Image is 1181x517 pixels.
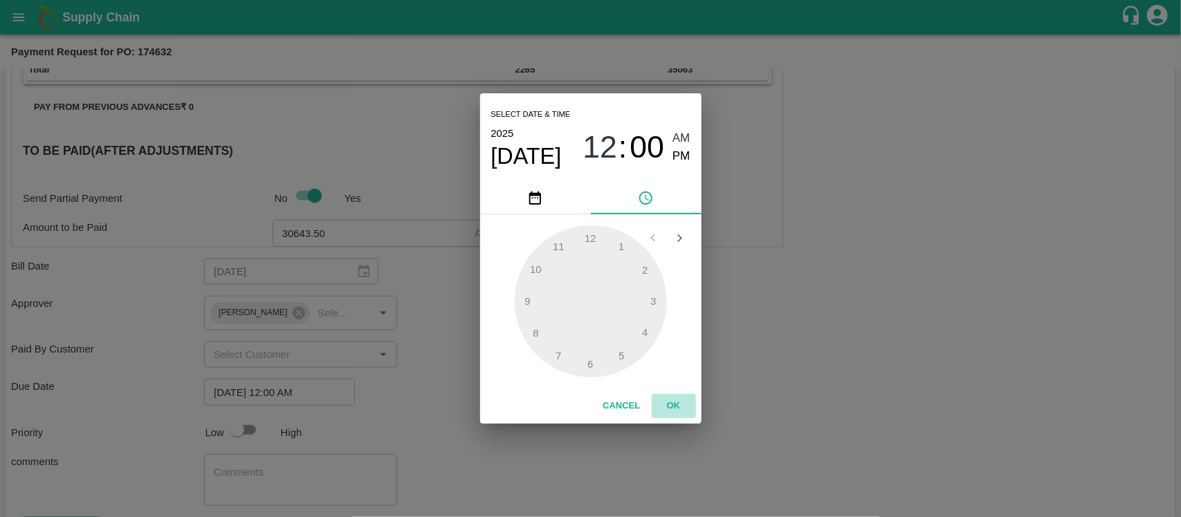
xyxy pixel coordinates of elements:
button: pick time [591,181,702,214]
button: PM [672,147,690,166]
button: Open next view [666,225,693,251]
button: 12 [583,129,617,166]
button: 2025 [491,124,514,142]
span: : [619,129,627,166]
button: pick date [480,181,591,214]
span: 12 [583,129,617,165]
button: AM [672,129,690,148]
button: 00 [630,129,664,166]
span: Select date & time [491,104,571,125]
button: [DATE] [491,142,562,170]
button: OK [652,394,696,418]
span: 00 [630,129,664,165]
button: Cancel [597,394,646,418]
